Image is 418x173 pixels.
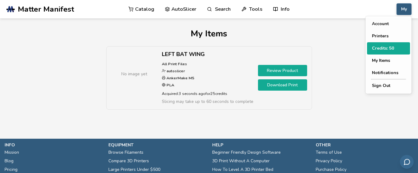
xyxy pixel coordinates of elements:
[372,70,398,75] span: Notifications
[367,30,410,42] button: Printers
[258,79,307,91] a: Download Print
[212,142,310,148] p: help
[212,157,270,165] a: 3D Print Without A Computer
[316,142,413,148] p: other
[367,42,410,55] button: Credits: 50
[162,51,253,58] h2: LEFT BAT WING
[162,61,187,66] strong: All Print Files
[367,80,410,92] button: Sign Out
[108,148,143,157] a: Browse Filaments
[166,75,194,81] strong: AnkerMake M5
[212,148,281,157] a: Beginner Friendly Design Software
[121,71,147,77] span: No image yet
[400,155,414,169] button: Send feedback via email
[5,157,14,165] a: Blog
[5,148,19,157] a: Mission
[367,55,410,67] button: My Items
[316,148,342,157] a: Terms of Use
[108,157,149,165] a: Compare 3D Printers
[108,142,206,148] p: equipment
[21,29,397,39] h1: My Items
[258,65,307,76] a: Review Product
[162,90,253,97] p: Acquired: 3 seconds ago for 25 credits
[162,99,253,104] span: Slicing may take up to 60 seconds to complete
[166,68,185,73] strong: autoslicer
[367,18,410,30] button: Account
[365,16,412,94] div: My
[18,5,74,13] span: Matter Manifest
[397,3,412,15] button: My
[166,82,174,88] strong: PLA
[316,157,342,165] a: Privacy Policy
[5,142,102,148] p: info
